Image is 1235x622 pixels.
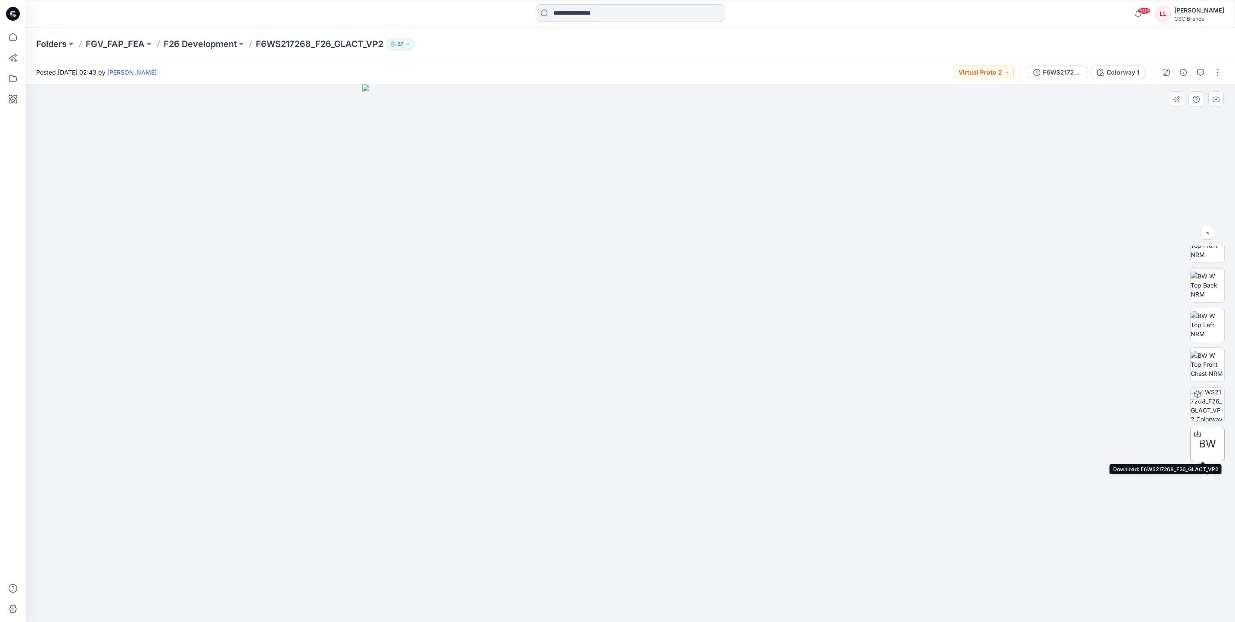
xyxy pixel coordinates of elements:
[1199,436,1216,452] span: BW
[1107,68,1139,77] div: Colorway 1
[1043,68,1083,77] div: F6WS217268_F26_GLACT_VP2
[36,68,157,77] span: Posted [DATE] 02:43 by
[86,38,145,50] a: FGV_FAP_FEA
[1191,311,1224,338] img: BW W Top Left NRM
[1028,66,1088,79] button: F6WS217268_F26_GLACT_VP2
[1191,232,1224,259] img: BW W Top Front NRM
[1174,5,1224,16] div: [PERSON_NAME]
[1155,6,1171,22] div: LL
[362,84,899,622] img: eyJhbGciOiJIUzI1NiIsImtpZCI6IjAiLCJzbHQiOiJzZXMiLCJ0eXAiOiJKV1QifQ.eyJkYXRhIjp7InR5cGUiOiJzdG9yYW...
[397,39,403,49] p: 57
[1191,351,1224,378] img: BW W Top Front Chest NRM
[164,38,237,50] a: F26 Development
[1138,7,1151,14] span: 99+
[36,38,67,50] a: Folders
[1191,272,1224,299] img: BW W Top Back NRM
[1174,16,1224,22] div: CSC Brands
[1176,66,1190,79] button: Details
[1191,388,1224,421] img: F6WS217268_F26_GLACT_VP2 Colorway 1
[1092,66,1145,79] button: Colorway 1
[107,69,157,76] a: [PERSON_NAME]
[256,38,383,50] p: F6WS217268_F26_GLACT_VP2
[387,38,414,50] button: 57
